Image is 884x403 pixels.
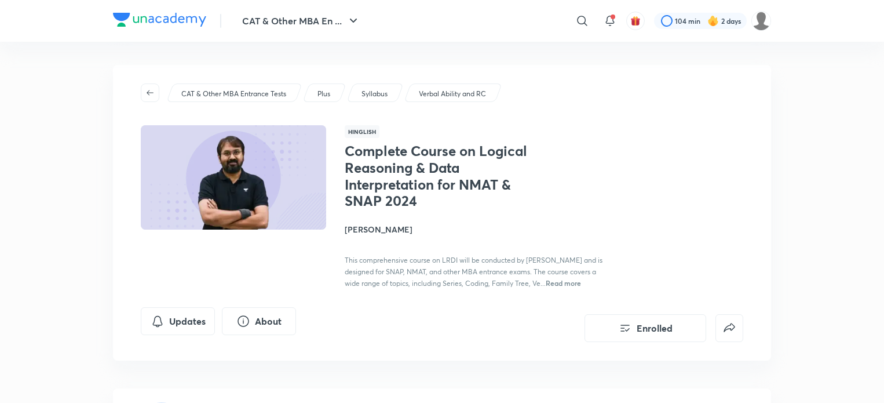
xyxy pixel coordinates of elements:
span: Read more [546,278,581,288]
a: Company Logo [113,13,206,30]
button: Updates [141,307,215,335]
a: Verbal Ability and RC [417,89,488,99]
img: Anubhav Singh [751,11,771,31]
button: About [222,307,296,335]
p: Verbal Ability and RC [419,89,486,99]
img: Thumbnail [139,124,328,231]
p: Syllabus [361,89,388,99]
span: This comprehensive course on LRDI will be conducted by [PERSON_NAME] and is designed for SNAP, NM... [345,256,602,288]
button: avatar [626,12,645,30]
a: Syllabus [360,89,390,99]
span: Hinglish [345,125,379,138]
p: Plus [317,89,330,99]
a: CAT & Other MBA Entrance Tests [180,89,288,99]
h4: [PERSON_NAME] [345,223,604,235]
h1: Complete Course on Logical Reasoning & Data Interpretation for NMAT & SNAP 2024 [345,143,534,209]
img: streak [707,15,719,27]
button: CAT & Other MBA En ... [235,9,367,32]
img: Company Logo [113,13,206,27]
button: Enrolled [585,314,706,342]
button: false [715,314,743,342]
p: CAT & Other MBA Entrance Tests [181,89,286,99]
a: Plus [316,89,333,99]
img: avatar [630,16,641,26]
